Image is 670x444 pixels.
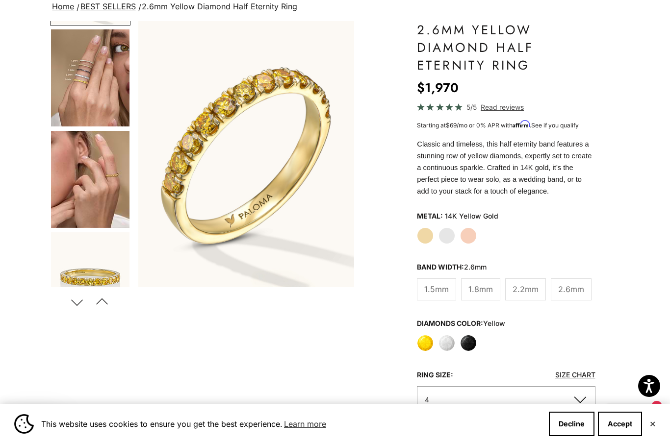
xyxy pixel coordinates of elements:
variant-option-value: yellow [483,319,505,327]
img: #YellowGold [138,21,354,287]
img: #YellowGold [51,232,129,329]
a: BEST SELLERS [80,1,136,11]
sale-price: $1,970 [417,78,459,98]
span: 1.8mm [468,283,493,296]
legend: Band Width: [417,260,487,274]
button: 4 [417,386,595,413]
button: Accept [598,412,642,436]
variant-option-value: 14K Yellow Gold [445,209,498,223]
legend: Metal: [417,209,443,223]
span: 5/5 [466,101,477,113]
a: Size Chart [555,370,595,379]
a: See if you qualify - Learn more about Affirm Financing (opens in modal) [531,122,579,129]
button: Go to item 5 [50,130,130,229]
img: #YellowGold #WhiteGold #RoseGold [51,131,129,228]
span: Starting at /mo or 0% APR with . [417,122,579,129]
span: 2.2mm [513,283,539,296]
img: #YellowGold #WhiteGold #RoseGold [51,29,129,126]
span: Affirm [513,121,530,128]
div: Item 1 of 22 [138,21,354,287]
a: Learn more [283,417,328,431]
a: 5/5 Read reviews [417,101,595,113]
button: Close [649,421,656,427]
variant-option-value: 2.6mm [464,263,487,271]
span: This website uses cookies to ensure you get the best experience. [41,417,541,431]
span: Read reviews [481,101,524,113]
button: Decline [549,412,594,436]
legend: Diamonds Color: [417,316,505,331]
button: Go to item 6 [50,231,130,330]
h1: 2.6mm Yellow Diamond Half Eternity Ring [417,21,595,74]
span: 2.6mm Yellow Diamond Half Eternity Ring [142,1,297,11]
span: $69 [446,122,457,129]
span: 2.6mm [558,283,584,296]
span: Classic and timeless, this half eternity band features a stunning row of yellow diamonds, expertl... [417,140,592,195]
img: Cookie banner [14,414,34,434]
span: 1.5mm [424,283,449,296]
legend: Ring Size: [417,368,453,382]
span: 4 [425,395,429,404]
a: Home [52,1,74,11]
button: Go to item 4 [50,28,130,127]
